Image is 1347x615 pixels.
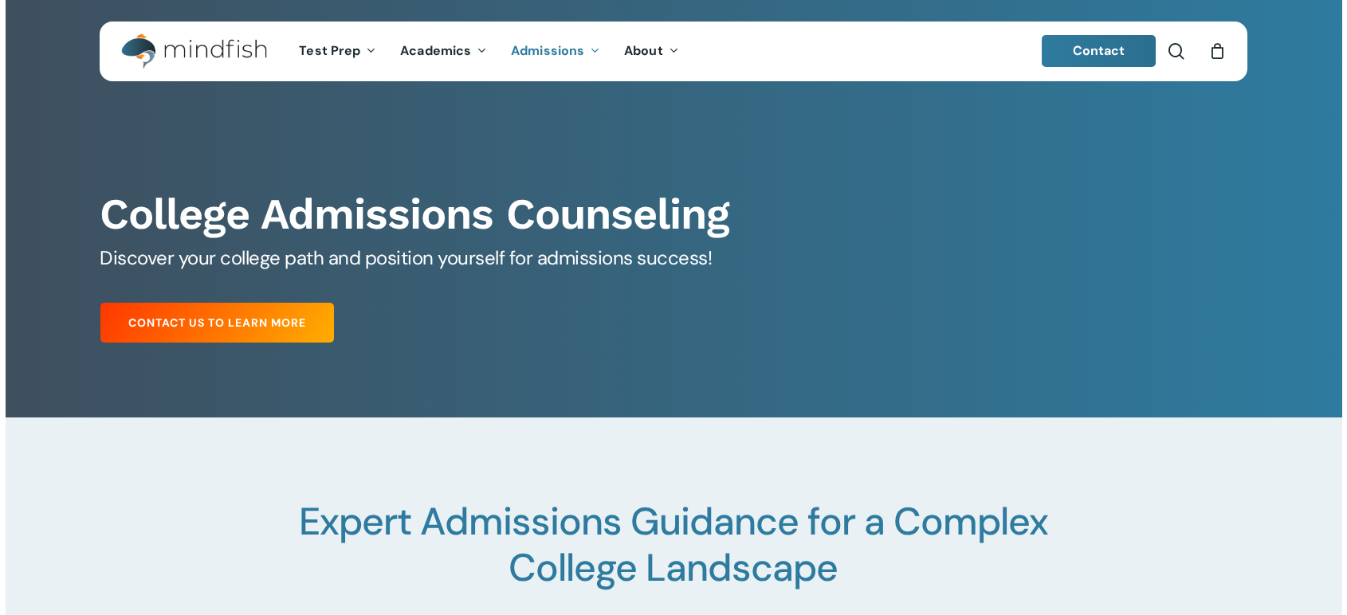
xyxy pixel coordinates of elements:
[128,315,306,331] span: Contact Us to Learn More
[287,45,388,58] a: Test Prep
[1073,42,1125,59] span: Contact
[388,45,499,58] a: Academics
[100,303,334,343] a: Contact Us to Learn More
[100,245,712,270] span: Discover your college path and position yourself for admissions success!
[400,42,471,59] span: Academics
[511,42,584,59] span: Admissions
[624,42,663,59] span: About
[299,496,1048,593] span: Expert Admissions Guidance for a Complex College Landscape
[100,22,1247,81] header: Main Menu
[1208,42,1226,60] a: Cart
[299,42,360,59] span: Test Prep
[612,45,691,58] a: About
[287,22,690,81] nav: Main Menu
[1042,35,1157,67] a: Contact
[100,189,729,239] b: College Admissions Counseling
[499,45,612,58] a: Admissions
